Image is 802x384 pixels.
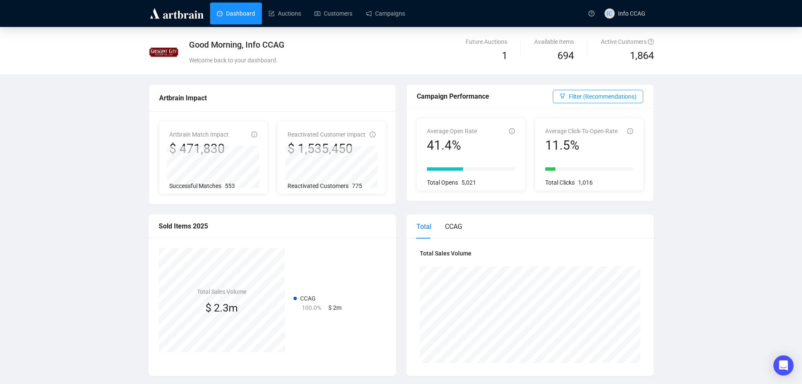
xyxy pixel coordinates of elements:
span: question-circle [589,11,594,16]
span: 100.0% [302,304,321,311]
div: $ 471,830 [169,141,229,157]
div: Good Morning, Info CCAG [189,39,483,51]
span: Reactivated Customer Impact [288,131,365,138]
h4: Total Sales Volume [420,249,640,258]
span: Info CCAG [618,10,645,17]
img: logo [149,7,205,20]
span: IC [607,9,612,18]
div: $ 1,535,450 [288,141,365,157]
div: Campaign Performance [417,91,553,102]
div: Future Auctions [466,37,507,46]
span: info-circle [251,132,257,137]
span: Filter (Recommendations) [569,92,637,101]
span: Active Customers [601,38,654,45]
a: Dashboard [217,3,255,24]
span: filter [560,93,565,99]
div: Sold Items 2025 [159,221,386,231]
span: 5,021 [461,179,476,186]
a: Customers [314,3,352,24]
span: info-circle [627,128,633,134]
span: info-circle [509,128,515,134]
span: 775 [352,183,362,189]
span: CCAG [300,295,316,302]
span: 694 [557,50,574,62]
div: Welcome back to your dashboard. [189,56,483,65]
span: Average Click-To-Open-Rate [545,128,618,134]
img: 5eda43be832cb40014bce98a.jpg [149,38,179,67]
span: 1,016 [578,179,593,186]
span: Average Open Rate [427,128,477,134]
a: Campaigns [366,3,405,24]
h4: Total Sales Volume [197,287,246,296]
div: Total [416,221,432,232]
span: Total Opens [427,179,458,186]
div: Open Intercom Messenger [773,355,794,376]
span: Successful Matches [169,183,221,189]
span: info-circle [370,132,376,137]
span: Total Clicks [545,179,575,186]
div: 11.5% [545,137,618,153]
span: $ 2.3m [205,302,238,314]
span: Reactivated Customers [288,183,349,189]
div: 41.4% [427,137,477,153]
span: Artbrain Match Impact [169,131,229,138]
div: Available Items [534,37,574,46]
span: 553 [225,183,235,189]
span: $ 2m [328,304,341,311]
div: Artbrain Impact [159,93,386,103]
span: question-circle [648,39,654,45]
span: 1,864 [630,48,654,64]
div: CCAG [445,221,462,232]
a: Auctions [269,3,301,24]
span: 1 [502,50,507,62]
button: Filter (Recommendations) [553,90,643,103]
